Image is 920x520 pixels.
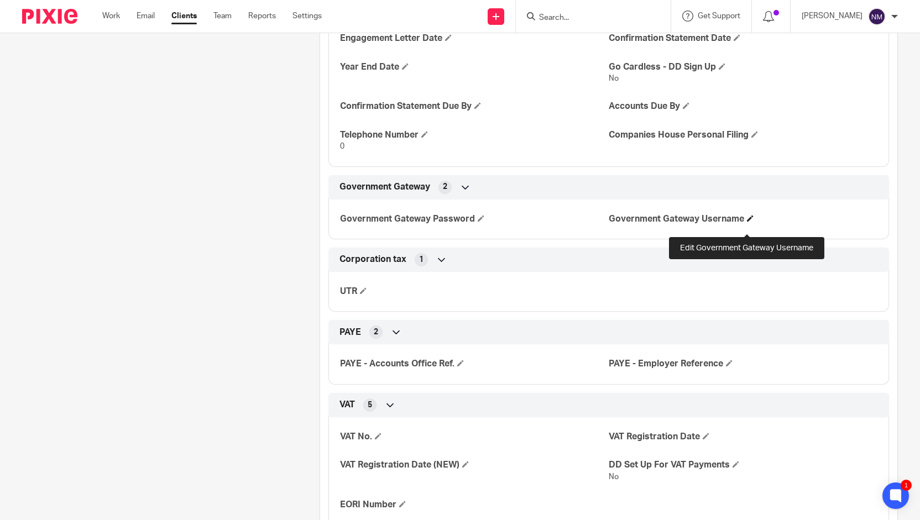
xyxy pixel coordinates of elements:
span: No [609,75,619,82]
h4: PAYE - Employer Reference [609,358,877,370]
span: 1 [419,254,424,265]
h4: PAYE - Accounts Office Ref. [340,358,609,370]
img: Pixie [22,9,77,24]
h4: UTR [340,286,609,297]
a: Email [137,10,155,22]
a: Clients [171,10,197,22]
a: Work [102,10,120,22]
span: No [609,473,619,481]
span: VAT [339,399,355,411]
p: [PERSON_NAME] [802,10,862,22]
h4: Go Cardless - DD Sign Up [609,61,877,73]
span: Corporation tax [339,254,406,265]
span: 5 [368,400,372,411]
h4: Confirmation Statement Date [609,33,877,44]
h4: VAT Registration Date (NEW) [340,459,609,471]
span: 0 [340,143,344,150]
h4: Companies House Personal Filing [609,129,877,141]
span: 2 [443,181,447,192]
h4: Accounts Due By [609,101,877,112]
h4: VAT Registration Date [609,431,877,443]
a: Reports [248,10,276,22]
h4: Government Gateway Username [609,213,877,225]
span: PAYE [339,327,361,338]
a: Team [213,10,232,22]
img: svg%3E [868,8,886,25]
span: Get Support [698,12,740,20]
h4: DD Set Up For VAT Payments [609,459,877,471]
span: 2 [374,327,378,338]
h4: Telephone Number [340,129,609,141]
h4: Engagement Letter Date [340,33,609,44]
h4: Government Gateway Password [340,213,609,225]
span: Government Gateway [339,181,430,193]
input: Search [538,13,637,23]
h4: EORI Number [340,499,609,511]
h4: VAT No. [340,431,609,443]
h4: Confirmation Statement Due By [340,101,609,112]
div: 1 [901,480,912,491]
h4: Year End Date [340,61,609,73]
a: Settings [292,10,322,22]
